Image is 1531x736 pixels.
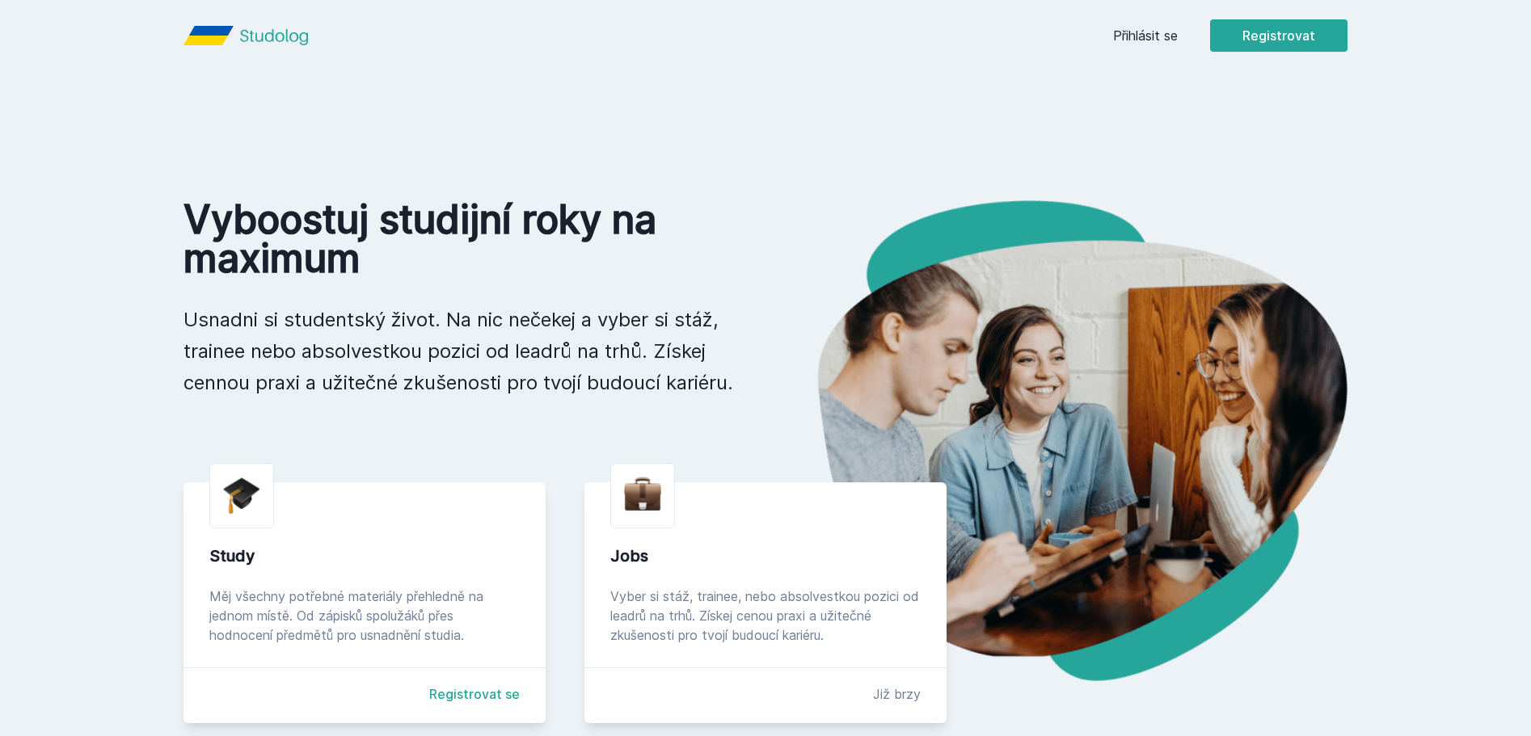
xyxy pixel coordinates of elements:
div: Již brzy [873,684,921,704]
h1: Vyboostuj studijní roky na maximum [183,200,740,278]
div: Vyber si stáž, trainee, nebo absolvestkou pozici od leadrů na trhů. Získej cenou praxi a užitečné... [610,587,921,645]
div: Study [209,545,520,567]
img: hero.png [765,200,1348,681]
div: Jobs [610,545,921,567]
p: Usnadni si studentský život. Na nic nečekej a vyber si stáž, trainee nebo absolvestkou pozici od ... [183,304,740,398]
button: Registrovat [1210,19,1348,52]
img: graduation-cap.png [223,477,260,515]
a: Registrovat se [429,684,520,704]
div: Měj všechny potřebné materiály přehledně na jednom místě. Od zápisků spolužáků přes hodnocení pře... [209,587,520,645]
a: Přihlásit se [1113,26,1178,45]
img: briefcase.png [624,473,661,515]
